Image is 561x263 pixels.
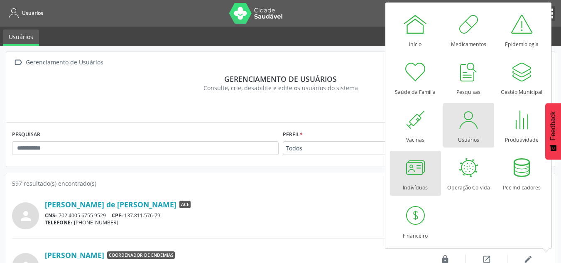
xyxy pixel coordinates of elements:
[545,103,561,160] button: Feedback - Mostrar pesquisa
[443,7,494,52] a: Medicamentos
[390,7,441,52] a: Início
[45,200,176,209] a: [PERSON_NAME] de [PERSON_NAME]
[443,55,494,100] a: Pesquisas
[496,7,547,52] a: Epidemiologia
[12,57,24,69] i: 
[45,219,72,226] span: TELEFONE:
[390,103,441,147] a: Vacinas
[45,251,104,260] a: [PERSON_NAME]
[496,103,547,147] a: Produtividade
[283,128,303,141] label: Perfil
[18,84,543,92] div: Consulte, crie, desabilite e edite os usuários do sistema
[443,103,494,147] a: Usuários
[45,212,424,219] div: 702 4005 6755 9529 137.811.576-79
[12,128,40,141] label: PESQUISAR
[390,199,441,243] a: Financeiro
[24,57,105,69] div: Gerenciamento de Usuários
[179,201,191,208] span: ACE
[12,179,549,188] div: 597 resultado(s) encontrado(s)
[112,212,123,219] span: CPF:
[45,219,424,226] div: [PHONE_NUMBER]
[18,74,543,84] div: Gerenciamento de usuários
[3,29,39,46] a: Usuários
[390,151,441,195] a: Indivíduos
[286,144,397,152] span: Todos
[18,209,33,224] i: person
[45,212,57,219] span: CNS:
[390,55,441,100] a: Saúde da Família
[107,251,175,259] span: Coordenador de Endemias
[6,6,43,20] a: Usuários
[549,111,557,140] span: Feedback
[496,151,547,195] a: Pec Indicadores
[22,10,43,17] span: Usuários
[496,55,547,100] a: Gestão Municipal
[443,151,494,195] a: Operação Co-vida
[12,57,105,69] a:  Gerenciamento de Usuários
